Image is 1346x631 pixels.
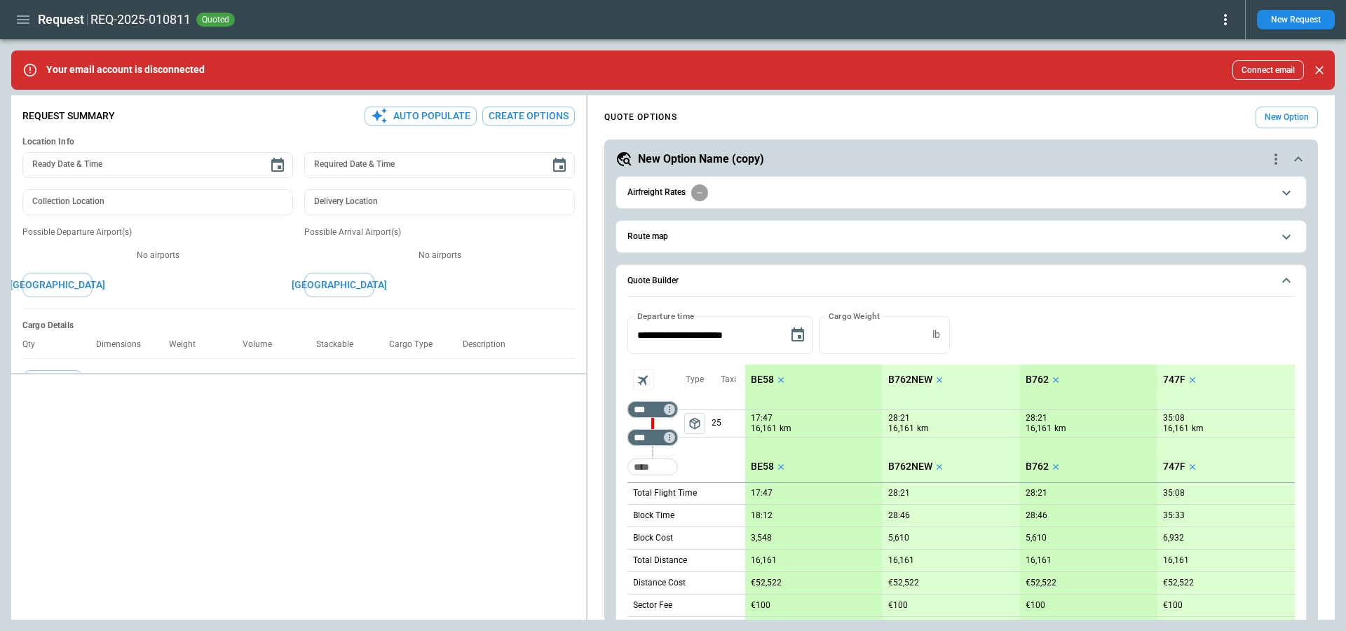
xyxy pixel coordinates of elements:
p: €100 [751,600,770,611]
button: New Request [1257,10,1335,29]
p: Stackable [316,339,365,350]
label: Cargo Weight [829,310,880,322]
h2: REQ-2025-010811 [90,11,191,28]
p: 35:08 [1163,413,1185,423]
p: 16,161 [1163,423,1189,435]
p: 16,161 [1163,555,1189,566]
button: left aligned [684,413,705,434]
p: B762NEW [888,461,932,473]
p: 28:46 [1026,510,1047,521]
span: Aircraft selection [633,369,654,391]
p: Volume [243,339,283,350]
button: Choose date [545,151,573,179]
p: 5,610 [888,533,909,543]
p: 25 [712,410,745,437]
p: 28:46 [888,510,910,521]
span: Type of sector [684,413,705,434]
p: 16,161 [1026,423,1052,435]
p: No airports [304,250,575,262]
p: Total Distance [633,555,687,566]
button: [GEOGRAPHIC_DATA] [304,273,374,297]
p: Block Cost [633,532,673,544]
button: New Option Name (copy)quote-option-actions [616,151,1307,168]
p: €100 [1163,600,1183,611]
label: Departure time [637,310,695,322]
button: Auto Populate [365,107,477,125]
button: Connect email [1232,60,1304,80]
p: Dimensions [96,339,152,350]
div: Too short [627,401,678,418]
p: B762 [1026,461,1049,473]
h6: Route map [627,232,668,241]
h5: New Option Name (copy) [638,151,764,167]
button: Close [1310,60,1329,80]
button: New Option [1256,107,1318,128]
p: 16,161 [888,555,914,566]
p: Request Summary [22,110,115,122]
p: Block Time [633,510,674,522]
p: Distance Cost [633,577,686,589]
p: B762 [1026,374,1049,386]
p: 35:08 [1163,488,1185,498]
button: Add Cargo [22,370,83,395]
p: Possible Arrival Airport(s) [304,226,575,238]
p: 17:47 [751,488,773,498]
h6: Airfreight Rates [627,188,686,197]
p: €100 [888,600,908,611]
p: 747F [1163,374,1185,386]
div: quote-option-actions [1267,151,1284,168]
h4: QUOTE OPTIONS [604,114,677,121]
p: Type [686,374,704,386]
p: BE58 [751,461,774,473]
div: Too short [627,429,678,446]
div: dismiss [1310,55,1329,86]
p: €52,522 [751,578,782,588]
button: Quote Builder [627,265,1295,297]
button: Choose date, selected date is Sep 18, 2025 [784,321,812,349]
h6: Cargo Details [22,320,575,331]
p: 28:21 [1026,488,1047,498]
p: Taxi [721,374,736,386]
p: €52,522 [888,578,919,588]
div: Too short [627,459,678,475]
p: €100 [1026,600,1045,611]
p: BE58 [751,374,774,386]
button: [GEOGRAPHIC_DATA] [22,273,93,297]
h6: Quote Builder [627,276,679,285]
p: km [917,423,929,435]
p: Weight [169,339,207,350]
p: 16,161 [1026,555,1052,566]
span: package_2 [688,416,702,430]
p: Sector Fee [633,599,672,611]
p: Cargo Type [389,339,444,350]
p: Total Flight Time [633,487,697,499]
p: Possible Departure Airport(s) [22,226,293,238]
p: B762NEW [888,374,932,386]
p: 18:12 [751,510,773,521]
button: Choose date [264,151,292,179]
p: 28:21 [1026,413,1047,423]
button: Airfreight Rates [627,177,1295,208]
p: 35:33 [1163,510,1185,521]
button: Create Options [482,107,575,125]
p: 16,161 [751,555,777,566]
p: 16,161 [888,423,914,435]
p: 747F [1163,461,1185,473]
p: Description [463,339,517,350]
button: Route map [627,221,1295,252]
p: 3,548 [751,533,772,543]
p: €52,522 [1163,578,1194,588]
p: lb [932,329,940,341]
p: km [780,423,791,435]
span: quoted [199,15,232,25]
p: km [1192,423,1204,435]
p: 16,161 [751,423,777,435]
p: €52,522 [1026,578,1056,588]
p: 17:47 [751,413,773,423]
p: No airports [22,250,293,262]
p: km [1054,423,1066,435]
p: 6,932 [1163,533,1184,543]
p: Qty [22,339,46,350]
p: 28:21 [888,488,910,498]
h1: Request [38,11,84,28]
